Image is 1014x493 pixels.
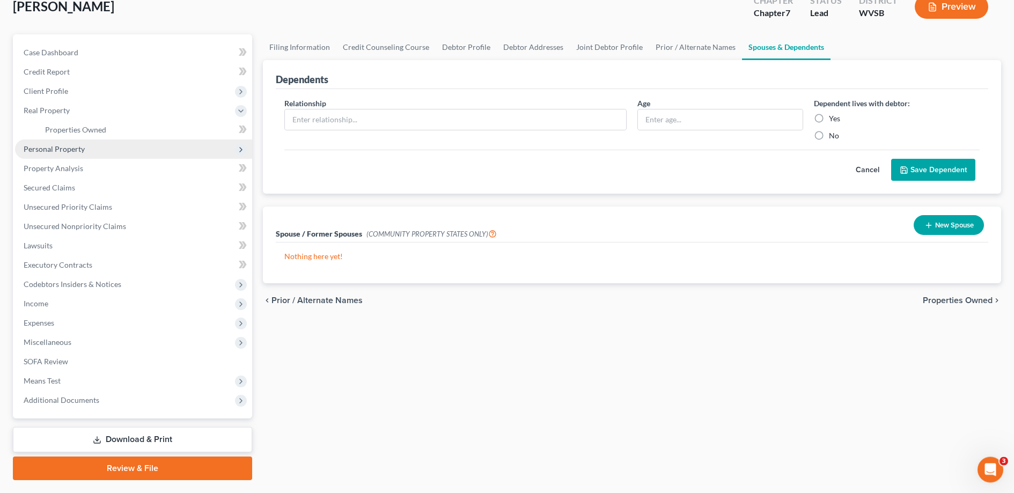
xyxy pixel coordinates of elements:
[923,296,1001,305] button: Properties Owned chevron_right
[24,318,54,327] span: Expenses
[24,67,70,76] span: Credit Report
[271,296,363,305] span: Prior / Alternate Names
[649,34,742,60] a: Prior / Alternate Names
[263,296,363,305] button: chevron_left Prior / Alternate Names
[284,99,326,108] span: Relationship
[754,7,793,19] div: Chapter
[24,144,85,153] span: Personal Property
[914,215,984,235] button: New Spouse
[15,217,252,236] a: Unsecured Nonpriority Claims
[13,427,252,452] a: Download & Print
[24,357,68,366] span: SOFA Review
[810,7,842,19] div: Lead
[15,352,252,371] a: SOFA Review
[24,48,78,57] span: Case Dashboard
[36,120,252,139] a: Properties Owned
[570,34,649,60] a: Joint Debtor Profile
[24,395,99,404] span: Additional Documents
[638,109,803,130] input: Enter age...
[829,113,840,124] label: Yes
[13,457,252,480] a: Review & File
[15,62,252,82] a: Credit Report
[993,296,1001,305] i: chevron_right
[24,183,75,192] span: Secured Claims
[15,43,252,62] a: Case Dashboard
[284,251,980,262] p: Nothing here yet!
[814,98,910,109] label: Dependent lives with debtor:
[1000,457,1008,465] span: 3
[742,34,831,60] a: Spouses & Dependents
[263,296,271,305] i: chevron_left
[24,222,126,231] span: Unsecured Nonpriority Claims
[24,202,112,211] span: Unsecured Priority Claims
[15,159,252,178] a: Property Analysis
[24,241,53,250] span: Lawsuits
[497,34,570,60] a: Debtor Addresses
[263,34,336,60] a: Filing Information
[24,164,83,173] span: Property Analysis
[276,73,328,86] div: Dependents
[24,86,68,95] span: Client Profile
[844,159,891,181] button: Cancel
[15,255,252,275] a: Executory Contracts
[891,159,975,181] button: Save Dependent
[829,130,839,141] label: No
[366,230,497,238] span: (COMMUNITY PROPERTY STATES ONLY)
[15,236,252,255] a: Lawsuits
[336,34,436,60] a: Credit Counseling Course
[24,260,92,269] span: Executory Contracts
[24,279,121,289] span: Codebtors Insiders & Notices
[436,34,497,60] a: Debtor Profile
[15,197,252,217] a: Unsecured Priority Claims
[785,8,790,18] span: 7
[637,98,650,109] label: Age
[15,178,252,197] a: Secured Claims
[24,299,48,308] span: Income
[24,106,70,115] span: Real Property
[923,296,993,305] span: Properties Owned
[45,125,106,134] span: Properties Owned
[276,229,362,238] span: Spouse / Former Spouses
[978,457,1003,482] iframe: Intercom live chat
[24,337,71,347] span: Miscellaneous
[859,7,898,19] div: WVSB
[24,376,61,385] span: Means Test
[285,109,626,130] input: Enter relationship...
